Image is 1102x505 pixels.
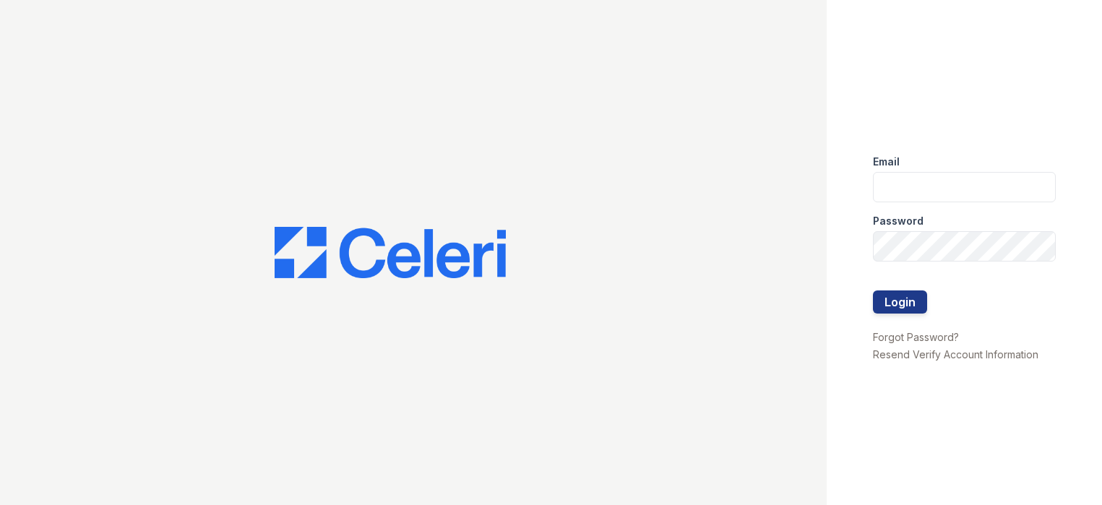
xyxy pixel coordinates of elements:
[275,227,506,279] img: CE_Logo_Blue-a8612792a0a2168367f1c8372b55b34899dd931a85d93a1a3d3e32e68fde9ad4.png
[873,348,1038,361] a: Resend Verify Account Information
[873,290,927,314] button: Login
[873,155,900,169] label: Email
[873,331,959,343] a: Forgot Password?
[873,214,924,228] label: Password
